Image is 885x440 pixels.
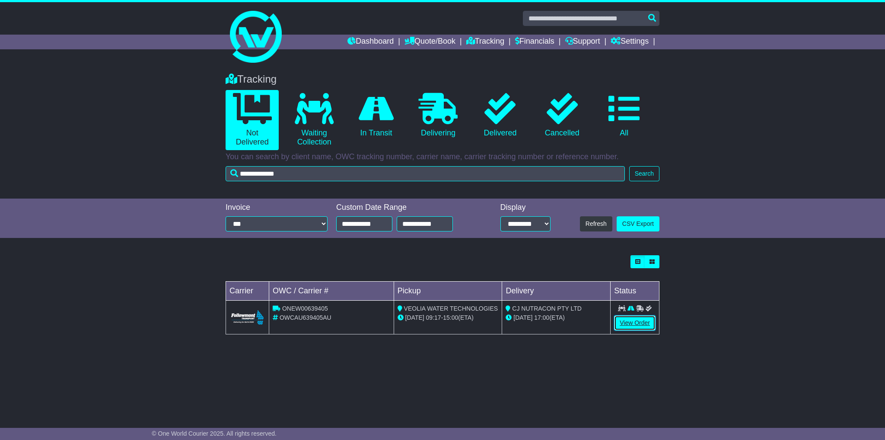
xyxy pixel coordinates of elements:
a: Tracking [466,35,504,49]
a: Quote/Book [404,35,455,49]
a: CSV Export [617,216,659,231]
span: [DATE] [513,314,532,321]
div: Tracking [221,73,664,86]
button: Search [629,166,659,181]
a: Waiting Collection [287,90,341,150]
a: Dashboard [347,35,394,49]
span: 17:00 [534,314,549,321]
span: 09:17 [426,314,441,321]
td: Pickup [394,282,502,301]
div: Display [500,203,551,212]
p: You can search by client name, OWC tracking number, carrier name, carrier tracking number or refe... [226,152,659,162]
a: View Order [614,315,656,331]
span: VEOLIA WATER TECHNOLOGIES [404,305,498,312]
div: Custom Date Range [336,203,475,212]
button: Refresh [580,216,612,231]
span: CJ NUTRACON PTY LTD [512,305,582,312]
img: Followmont_Transport.png [231,310,264,324]
a: Settings [611,35,649,49]
a: Cancelled [535,90,589,141]
span: 15:00 [443,314,458,321]
div: (ETA) [506,313,607,322]
span: © One World Courier 2025. All rights reserved. [152,430,277,437]
div: Invoice [226,203,328,212]
a: Delivering [411,90,465,141]
td: Status [611,282,659,301]
span: ONEW00639405 [282,305,328,312]
a: Delivered [474,90,527,141]
td: Delivery [502,282,611,301]
td: OWC / Carrier # [269,282,394,301]
a: All [598,90,651,141]
a: Not Delivered [226,90,279,150]
div: - (ETA) [398,313,499,322]
span: [DATE] [405,314,424,321]
a: Support [565,35,600,49]
span: OWCAU639405AU [280,314,331,321]
a: In Transit [350,90,403,141]
a: Financials [515,35,554,49]
td: Carrier [226,282,269,301]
